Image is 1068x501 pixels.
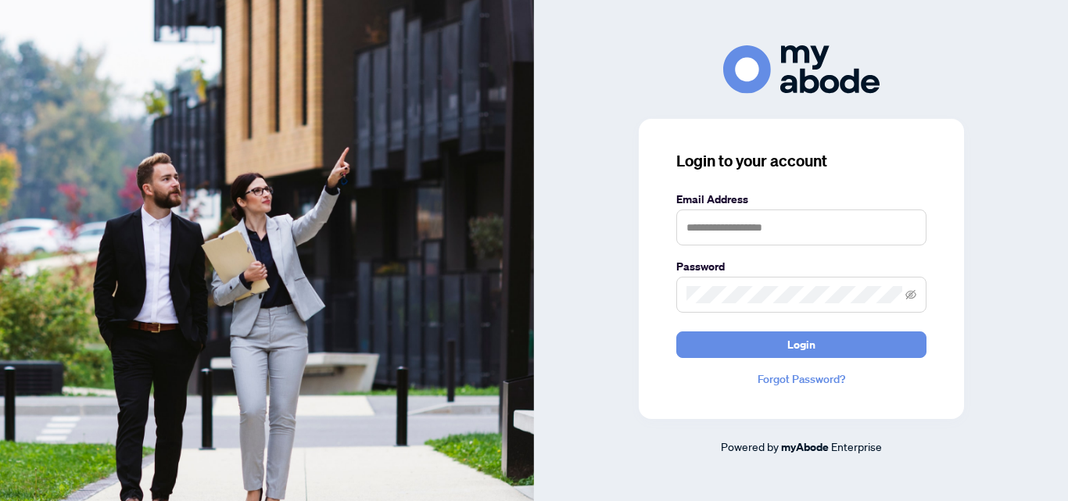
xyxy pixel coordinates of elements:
a: myAbode [781,438,829,456]
span: Powered by [721,439,779,453]
a: Forgot Password? [676,370,926,388]
span: eye-invisible [905,289,916,300]
label: Email Address [676,191,926,208]
span: Enterprise [831,439,882,453]
span: Login [787,332,815,357]
label: Password [676,258,926,275]
button: Login [676,331,926,358]
h3: Login to your account [676,150,926,172]
img: ma-logo [723,45,880,93]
